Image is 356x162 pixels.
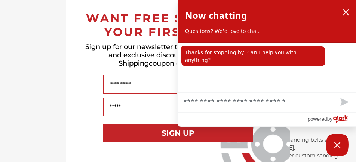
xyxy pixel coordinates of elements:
[332,93,356,112] button: Send message
[326,134,349,156] button: Close Chatbox
[185,8,247,23] h2: Now chatting
[86,11,270,39] span: WANT FREE SHIPPING ON YOUR FIRST ORDER?
[103,124,253,142] button: SIGN UP
[85,43,271,67] span: Sign up for our newsletter to receive the latest updates and exclusive discounts - including a co...
[185,27,348,35] p: Questions? We'd love to chat.
[307,112,356,126] a: Powered by Olark
[119,51,248,67] span: Free Shipping
[327,114,332,124] span: by
[340,7,352,18] button: close chatbox
[307,114,327,124] span: powered
[181,46,325,66] p: Thanks for stopping by! Can I help you with anything?
[178,43,356,92] div: chat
